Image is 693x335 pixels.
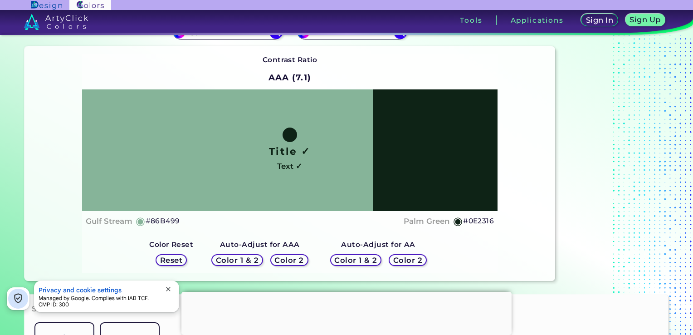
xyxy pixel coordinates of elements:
[453,216,463,227] h5: ◉
[463,215,494,227] h5: #0E2316
[631,16,660,23] h5: Sign Up
[263,55,317,64] strong: Contrast Ratio
[31,1,62,10] img: ArtyClick Design logo
[264,68,315,88] h2: AAA (7.1)
[149,240,193,249] strong: Color Reset
[24,14,88,30] img: logo_artyclick_colors_white.svg
[627,14,664,26] a: Sign Up
[404,215,450,228] h4: Palm Green
[277,160,302,173] h4: Text ✓
[269,144,311,158] h1: Title ✓
[86,215,132,228] h4: Gulf Stream
[460,17,482,24] h3: Tools
[582,14,617,26] a: Sign In
[217,256,257,263] h5: Color 1 & 2
[336,256,376,263] h5: Color 1 & 2
[220,240,300,249] strong: Auto-Adjust for AAA
[511,17,564,24] h3: Applications
[32,304,87,315] h3: Similar Tools
[181,292,512,333] iframe: Advertisement
[161,256,182,263] h5: Reset
[587,17,612,24] h5: Sign In
[341,240,415,249] strong: Auto-Adjust for AA
[146,215,180,227] h5: #86B499
[394,256,421,263] h5: Color 2
[136,216,146,227] h5: ◉
[276,256,303,263] h5: Color 2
